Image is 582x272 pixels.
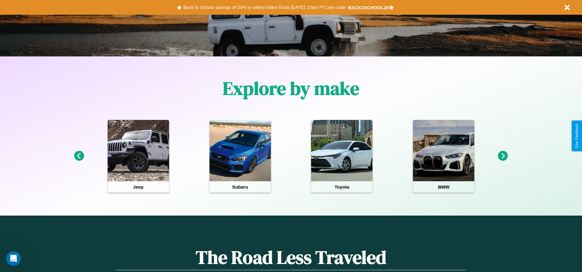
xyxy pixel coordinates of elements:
h1: The Road Less Traveled [116,245,465,270]
div: Give Feedback [575,124,579,148]
h4: Subaru [210,181,271,193]
h4: Toyota [311,181,372,193]
iframe: Intercom live chat [6,251,21,266]
button: Back to School savings of 20% in select cities! Ends [DATE] 10am PT.Use code: [182,3,348,12]
h4: Jeep [108,181,169,193]
h1: Explore by make [223,76,359,101]
b: BACK2SCHOOL20 [348,5,389,10]
h4: BMW [413,181,474,193]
